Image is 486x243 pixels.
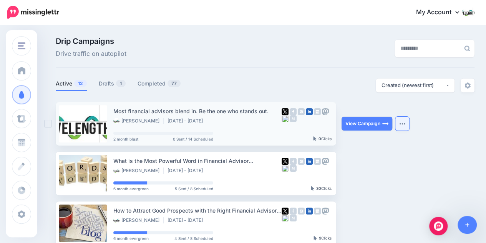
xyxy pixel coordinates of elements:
span: 2 month blast [113,137,138,141]
a: Completed77 [138,79,181,88]
img: instagram-grey-square.png [298,208,305,215]
img: google_business-grey-square.png [314,108,321,115]
img: mastodon-grey-square.png [322,108,329,115]
img: medium-grey-square.png [290,115,297,122]
img: instagram-grey-square.png [298,158,305,165]
span: 6 month evergreen [113,187,149,191]
img: google_business-grey-square.png [314,158,321,165]
img: pointer-grey-darker.png [313,236,317,240]
img: pointer-grey-darker.png [311,186,314,191]
div: Open Intercom Messenger [429,217,448,235]
div: Created (newest first) [382,82,445,89]
img: bluesky-grey-square.png [282,115,289,122]
span: Drive traffic on autopilot [56,49,126,59]
img: linkedin-square.png [306,158,313,165]
a: My Account [408,3,474,22]
img: dots.png [399,122,405,125]
span: 1 [116,80,126,87]
img: medium-grey-square.png [290,215,297,221]
span: 12 [74,80,87,87]
img: bluesky-grey-square.png [282,215,289,221]
li: [DATE] - [DATE] [168,217,207,223]
img: bluesky-grey-square.png [282,165,289,172]
li: [DATE] - [DATE] [168,118,207,124]
div: Clicks [313,236,332,241]
li: [DATE] - [DATE] [168,168,207,174]
span: 6 month evergreen [113,236,149,240]
a: Active12 [56,79,87,88]
li: [PERSON_NAME] [113,168,164,174]
a: View Campaign [342,117,392,131]
div: Clicks [311,186,332,191]
img: twitter-square.png [282,158,289,165]
li: [PERSON_NAME] [113,217,164,223]
img: linkedin-square.png [306,208,313,215]
div: Most financial advisors blend in. Be the one who stands out. [113,107,282,116]
span: 4 Sent / 8 Scheduled [174,236,213,240]
b: 9 [319,236,321,240]
div: Clicks [313,137,332,141]
b: 30 [316,186,321,191]
img: mastodon-grey-square.png [322,158,329,165]
img: pointer-grey-darker.png [313,136,317,141]
span: Drip Campaigns [56,37,126,45]
button: Created (newest first) [376,79,454,92]
span: 77 [168,80,181,87]
img: instagram-grey-square.png [298,108,305,115]
img: Missinglettr [7,6,59,19]
img: mastodon-grey-square.png [322,208,329,215]
a: Drafts1 [99,79,126,88]
img: menu.png [18,42,25,49]
img: twitter-square.png [282,208,289,215]
img: google_business-grey-square.png [314,208,321,215]
div: What is the Most Powerful Word in Financial Advisor Copywriting? [113,156,282,165]
img: facebook-grey-square.png [290,158,297,165]
img: search-grey-6.png [464,45,470,51]
img: linkedin-square.png [306,108,313,115]
b: 0 [318,136,321,141]
div: How to Attract Good Prospects with the Right Financial Advisor Blog Topics [113,206,282,215]
img: medium-grey-square.png [290,165,297,172]
img: twitter-square.png [282,108,289,115]
img: settings-grey.png [464,82,471,89]
span: 5 Sent / 8 Scheduled [175,187,213,191]
li: [PERSON_NAME] [113,118,164,124]
img: arrow-long-right-white.png [382,121,388,127]
img: facebook-grey-square.png [290,108,297,115]
img: facebook-grey-square.png [290,208,297,215]
span: 0 Sent / 14 Scheduled [173,137,213,141]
